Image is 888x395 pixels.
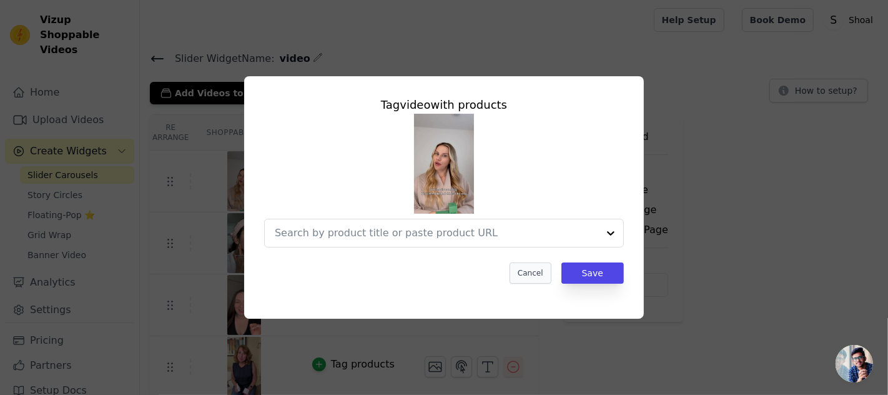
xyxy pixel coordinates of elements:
[414,114,474,214] img: vizup-images-c6ce.png
[510,262,551,284] button: Cancel
[836,345,873,382] div: Открытый чат
[264,96,624,114] div: Tag video with products
[561,262,624,284] button: Save
[275,226,598,241] input: Search by product title or paste product URL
